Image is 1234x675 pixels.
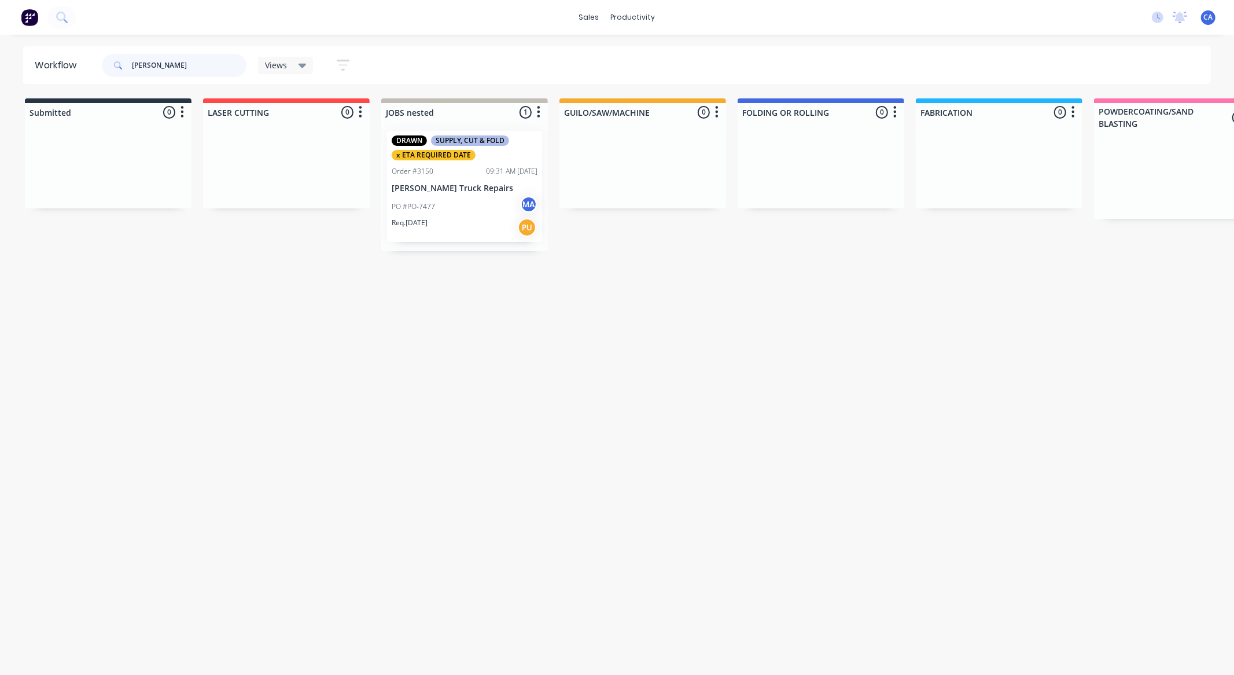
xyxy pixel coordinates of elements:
[21,9,38,26] img: Factory
[605,9,661,26] div: productivity
[1204,12,1213,23] span: CA
[392,201,435,212] p: PO #PO-7477
[392,218,428,228] p: Req. [DATE]
[132,54,246,77] input: Search for orders...
[265,59,287,71] span: Views
[431,135,509,146] div: SUPPLY, CUT & FOLD
[520,196,537,213] div: MA
[486,166,537,177] div: 09:31 AM [DATE]
[392,150,476,160] div: x ETA REQUIRED DATE
[35,58,82,72] div: Workflow
[392,135,427,146] div: DRAWN
[392,166,433,177] div: Order #3150
[387,131,542,242] div: DRAWNSUPPLY, CUT & FOLDx ETA REQUIRED DATEOrder #315009:31 AM [DATE][PERSON_NAME] Truck RepairsPO...
[518,218,536,237] div: PU
[573,9,605,26] div: sales
[392,184,537,193] p: [PERSON_NAME] Truck Repairs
